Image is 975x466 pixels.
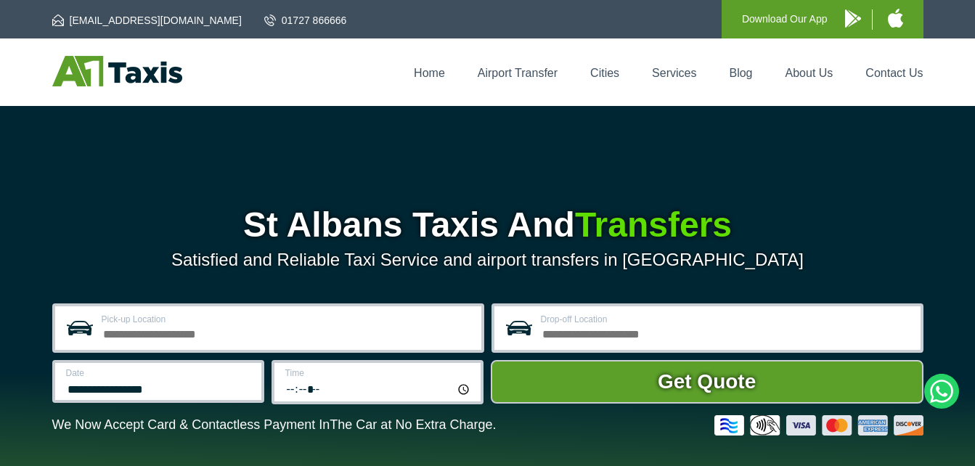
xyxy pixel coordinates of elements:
[491,360,923,404] button: Get Quote
[52,417,497,433] p: We Now Accept Card & Contactless Payment In
[414,67,445,79] a: Home
[264,13,347,28] a: 01727 866666
[865,67,923,79] a: Contact Us
[888,9,903,28] img: A1 Taxis iPhone App
[285,369,472,377] label: Time
[729,67,752,79] a: Blog
[478,67,558,79] a: Airport Transfer
[786,67,833,79] a: About Us
[66,369,253,377] label: Date
[652,67,696,79] a: Services
[52,250,923,270] p: Satisfied and Reliable Taxi Service and airport transfers in [GEOGRAPHIC_DATA]
[52,13,242,28] a: [EMAIL_ADDRESS][DOMAIN_NAME]
[330,417,496,432] span: The Car at No Extra Charge.
[541,315,912,324] label: Drop-off Location
[714,415,923,436] img: Credit And Debit Cards
[590,67,619,79] a: Cities
[102,315,473,324] label: Pick-up Location
[52,208,923,242] h1: St Albans Taxis And
[845,9,861,28] img: A1 Taxis Android App
[742,10,828,28] p: Download Our App
[52,56,182,86] img: A1 Taxis St Albans LTD
[575,205,732,244] span: Transfers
